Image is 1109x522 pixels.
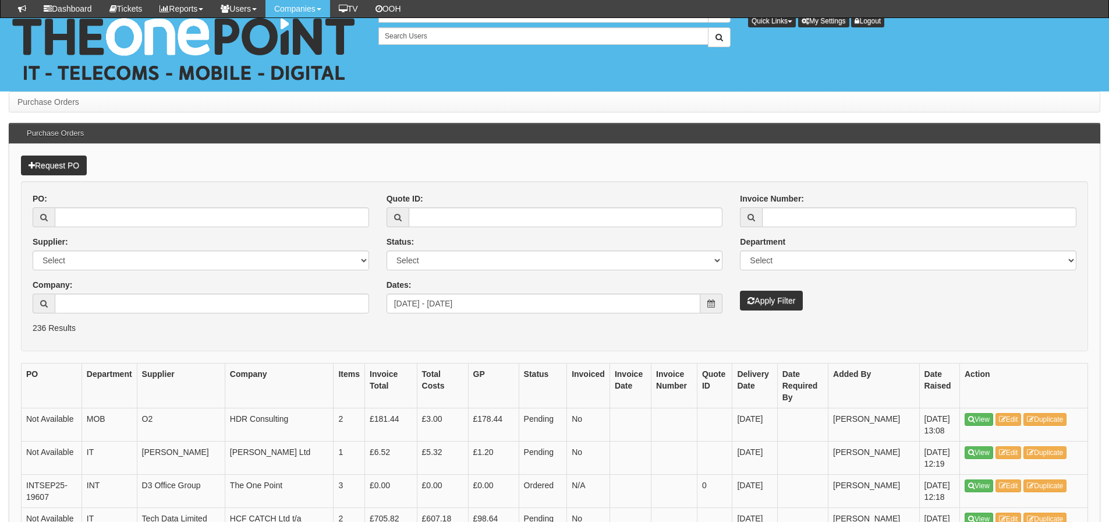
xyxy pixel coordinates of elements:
a: View [965,479,993,492]
p: 236 Results [33,322,1076,334]
h3: Purchase Orders [21,124,90,143]
td: No [567,441,610,474]
a: Edit [995,446,1022,459]
td: N/A [567,474,610,507]
td: £0.00 [417,474,468,507]
th: Date Required By [777,363,828,408]
label: Dates: [387,279,412,291]
td: Not Available [22,441,82,474]
th: Invoice Total [365,363,417,408]
td: £6.52 [365,441,417,474]
button: Apply Filter [740,291,803,311]
td: 0 [697,474,732,507]
li: Purchase Orders [17,96,79,108]
th: Quote ID [697,363,732,408]
td: £0.00 [365,474,417,507]
a: View [965,413,993,426]
td: 1 [334,441,365,474]
label: Quote ID: [387,193,423,204]
td: £1.20 [468,441,519,474]
td: [PERSON_NAME] [828,408,920,441]
td: Ordered [519,474,567,507]
td: [DATE] 12:18 [919,474,959,507]
th: Total Costs [417,363,468,408]
td: £5.32 [417,441,468,474]
td: D3 Office Group [137,474,225,507]
td: IT [82,441,137,474]
th: Delivery Date [732,363,777,408]
label: Department [740,236,785,248]
td: £181.44 [365,408,417,441]
th: PO [22,363,82,408]
th: Invoiced [567,363,610,408]
label: Status: [387,236,414,248]
td: HDR Consulting [225,408,334,441]
input: Search Users [378,27,708,45]
th: Items [334,363,365,408]
td: £178.44 [468,408,519,441]
a: My Settings [798,15,849,27]
td: [PERSON_NAME] [828,474,920,507]
td: MOB [82,408,137,441]
td: INT [82,474,137,507]
td: [DATE] 12:19 [919,441,959,474]
td: 2 [334,408,365,441]
a: Duplicate [1023,446,1067,459]
th: Status [519,363,567,408]
th: Department [82,363,137,408]
label: Company: [33,279,72,291]
label: Invoice Number: [740,193,804,204]
td: The One Point [225,474,334,507]
td: O2 [137,408,225,441]
th: Added By [828,363,920,408]
td: £0.00 [468,474,519,507]
td: No [567,408,610,441]
td: [PERSON_NAME] [137,441,225,474]
th: Invoice Number [651,363,697,408]
label: PO: [33,193,47,204]
th: GP [468,363,519,408]
td: INTSEP25-19607 [22,474,82,507]
th: Company [225,363,334,408]
a: Duplicate [1023,479,1067,492]
a: Request PO [21,156,87,175]
td: Pending [519,408,567,441]
td: [DATE] [732,441,777,474]
td: £3.00 [417,408,468,441]
td: 3 [334,474,365,507]
label: Supplier: [33,236,68,248]
a: View [965,446,993,459]
a: Duplicate [1023,413,1067,426]
a: Edit [995,479,1022,492]
th: Action [960,363,1088,408]
th: Supplier [137,363,225,408]
a: Edit [995,413,1022,426]
td: Pending [519,441,567,474]
td: [DATE] 13:08 [919,408,959,441]
td: [PERSON_NAME] [828,441,920,474]
td: [PERSON_NAME] Ltd [225,441,334,474]
th: Invoice Date [610,363,651,408]
td: [DATE] [732,408,777,441]
a: Logout [851,15,884,27]
td: Not Available [22,408,82,441]
td: [DATE] [732,474,777,507]
button: Quick Links [748,15,796,27]
th: Date Raised [919,363,959,408]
